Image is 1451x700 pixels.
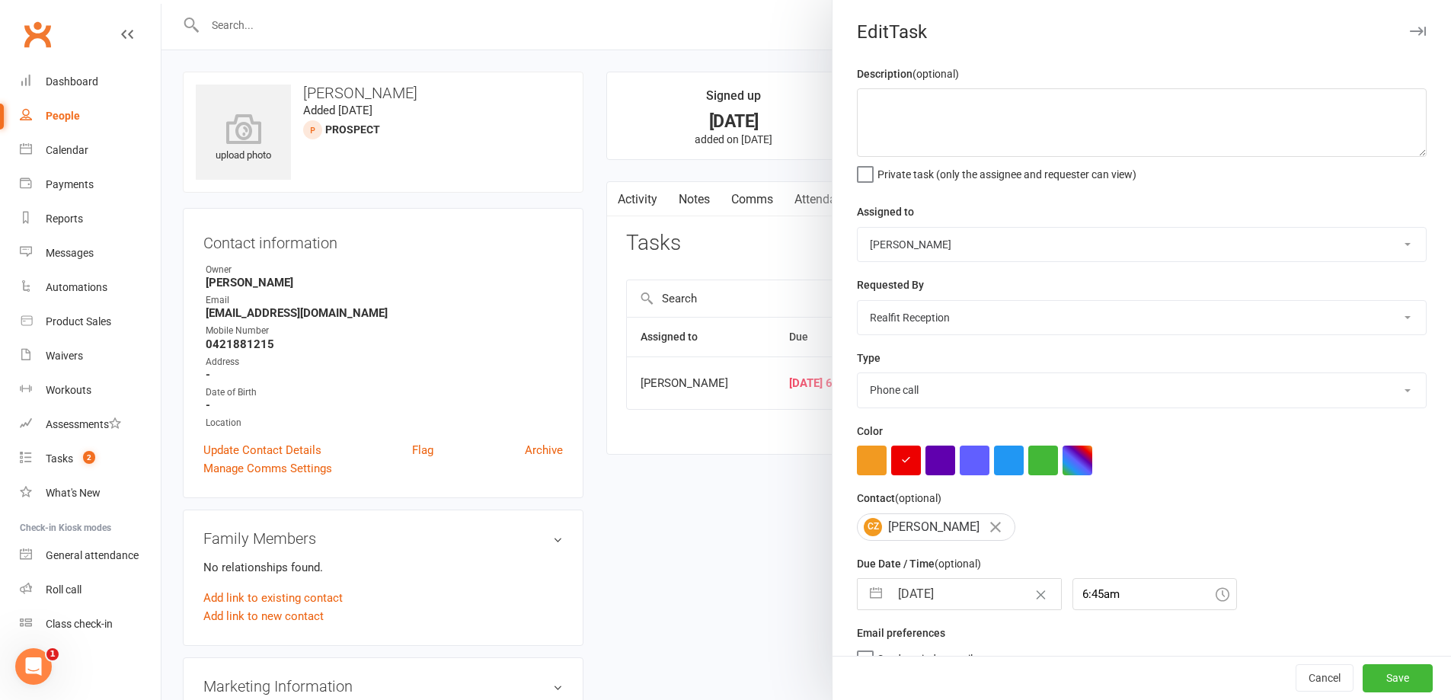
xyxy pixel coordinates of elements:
[857,350,881,366] label: Type
[1296,665,1354,692] button: Cancel
[20,607,161,641] a: Class kiosk mode
[857,423,883,439] label: Color
[1363,665,1433,692] button: Save
[46,213,83,225] div: Reports
[46,648,59,660] span: 1
[20,270,161,305] a: Automations
[20,65,161,99] a: Dashboard
[46,110,80,122] div: People
[46,583,81,596] div: Roll call
[20,339,161,373] a: Waivers
[877,647,973,665] span: Send reminder email
[46,144,88,156] div: Calendar
[833,21,1451,43] div: Edit Task
[857,513,1015,541] div: [PERSON_NAME]
[46,384,91,396] div: Workouts
[857,203,914,220] label: Assigned to
[20,133,161,168] a: Calendar
[20,305,161,339] a: Product Sales
[20,539,161,573] a: General attendance kiosk mode
[20,236,161,270] a: Messages
[46,315,111,328] div: Product Sales
[857,555,981,572] label: Due Date / Time
[912,68,959,80] small: (optional)
[46,487,101,499] div: What's New
[20,99,161,133] a: People
[20,373,161,408] a: Workouts
[46,452,73,465] div: Tasks
[857,276,924,293] label: Requested By
[20,168,161,202] a: Payments
[857,66,959,82] label: Description
[46,178,94,190] div: Payments
[20,573,161,607] a: Roll call
[1028,580,1054,609] button: Clear Date
[83,451,95,464] span: 2
[935,558,981,570] small: (optional)
[18,15,56,53] a: Clubworx
[46,350,83,362] div: Waivers
[857,490,941,507] label: Contact
[864,518,882,536] span: CZ
[46,75,98,88] div: Dashboard
[857,625,945,641] label: Email preferences
[46,247,94,259] div: Messages
[15,648,52,685] iframe: Intercom live chat
[46,281,107,293] div: Automations
[20,202,161,236] a: Reports
[20,408,161,442] a: Assessments
[46,618,113,630] div: Class check-in
[877,163,1136,181] span: Private task (only the assignee and requester can view)
[895,492,941,504] small: (optional)
[46,418,121,430] div: Assessments
[20,442,161,476] a: Tasks 2
[20,476,161,510] a: What's New
[46,549,139,561] div: General attendance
